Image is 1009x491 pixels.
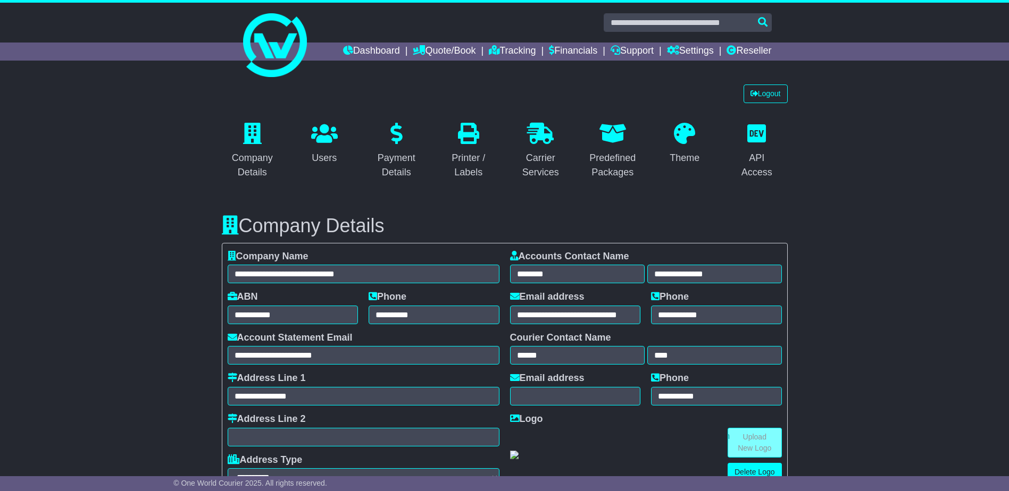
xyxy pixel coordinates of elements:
[611,43,654,61] a: Support
[438,119,499,183] a: Printer / Labels
[582,119,644,183] a: Predefined Packages
[229,151,277,180] div: Company Details
[744,84,788,103] a: Logout
[728,463,782,481] a: Delete Logo
[311,151,338,165] div: Users
[510,451,519,459] img: GetCustomerLogo
[369,291,406,303] label: Phone
[510,413,543,425] label: Logo
[228,454,303,466] label: Address Type
[222,215,788,236] h3: Company Details
[304,119,345,169] a: Users
[489,43,536,61] a: Tracking
[366,119,428,183] a: Payment Details
[510,119,572,183] a: Carrier Services
[667,43,714,61] a: Settings
[373,151,421,180] div: Payment Details
[651,373,689,384] label: Phone
[445,151,493,180] div: Printer / Labels
[228,373,306,384] label: Address Line 1
[222,119,283,183] a: Company Details
[651,291,689,303] label: Phone
[728,428,782,458] a: Upload New Logo
[510,332,611,344] label: Courier Contact Name
[413,43,476,61] a: Quote/Book
[228,291,258,303] label: ABN
[726,119,788,183] a: API Access
[228,251,308,263] label: Company Name
[663,119,706,169] a: Theme
[670,151,699,165] div: Theme
[510,251,629,263] label: Accounts Contact Name
[727,43,771,61] a: Reseller
[510,373,585,384] label: Email address
[733,151,781,180] div: API Access
[228,332,353,344] label: Account Statement Email
[510,291,585,303] label: Email address
[589,151,637,180] div: Predefined Packages
[517,151,565,180] div: Carrier Services
[343,43,400,61] a: Dashboard
[549,43,597,61] a: Financials
[173,479,327,487] span: © One World Courier 2025. All rights reserved.
[228,413,306,425] label: Address Line 2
